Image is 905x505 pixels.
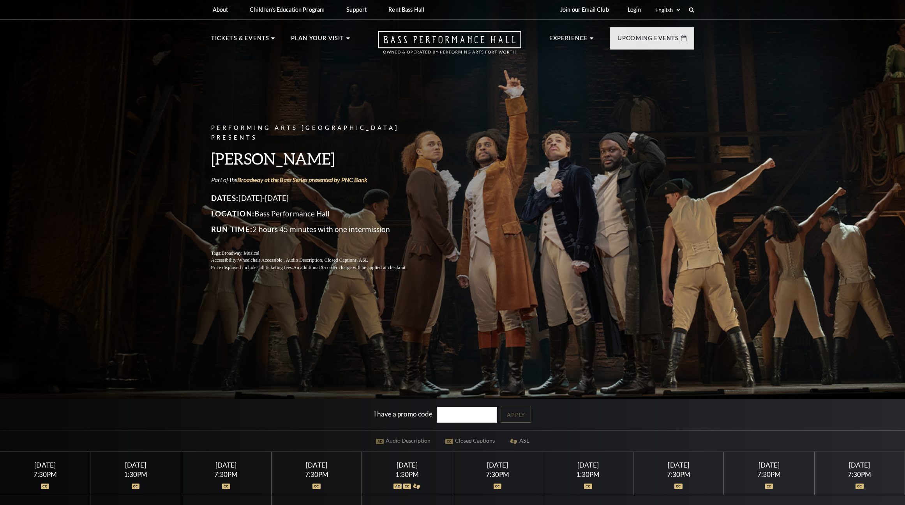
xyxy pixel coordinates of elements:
a: Broadway at the Bass Series presented by PNC Bank [237,176,367,183]
p: About [213,6,228,13]
p: Children's Education Program [250,6,325,13]
div: [DATE] [462,461,533,469]
div: [DATE] [733,461,805,469]
div: 7:30PM [643,471,714,478]
select: Select: [654,6,681,14]
span: Dates: [211,193,239,202]
div: 7:30PM [190,471,262,478]
div: [DATE] [371,461,443,469]
p: Plan Your Visit [291,34,344,48]
div: 1:30PM [552,471,624,478]
p: Tags: [211,250,425,257]
span: Wheelchair Accessible , Audio Description, Closed Captions, ASL [238,257,368,263]
p: Bass Performance Hall [211,207,425,220]
p: Rent Bass Hall [388,6,424,13]
p: Performing Arts [GEOGRAPHIC_DATA] Presents [211,123,425,143]
div: [DATE] [190,461,262,469]
div: 7:30PM [462,471,533,478]
img: icon_oc.svg [41,484,49,489]
img: icon_oc.svg [132,484,140,489]
img: icon_oc.svg [494,484,502,489]
p: 2 hours 45 minutes with one intermission [211,223,425,236]
p: Accessibility: [211,257,425,264]
img: icon_oc.svg [674,484,683,489]
div: 1:30PM [371,471,443,478]
div: [DATE] [9,461,81,469]
div: [DATE] [552,461,624,469]
img: icon_oc.svg [222,484,230,489]
div: [DATE] [643,461,714,469]
span: Broadway, Musical [221,250,259,256]
img: icon_oc.svg [584,484,592,489]
img: icon_oc.svg [765,484,773,489]
p: Tickets & Events [211,34,270,48]
p: Experience [549,34,588,48]
div: 1:30PM [100,471,171,478]
img: icon_oc.svg [312,484,321,489]
img: icon_ad.svg [393,484,402,489]
p: [DATE]-[DATE] [211,192,425,204]
div: 7:30PM [281,471,353,478]
p: Price displayed includes all ticketing fees. [211,264,425,271]
div: 7:30PM [824,471,895,478]
div: [DATE] [100,461,171,469]
img: icon_asla.svg [413,484,421,489]
img: icon_oc.svg [403,484,411,489]
div: 7:30PM [9,471,81,478]
div: [DATE] [824,461,895,469]
h3: [PERSON_NAME] [211,149,425,168]
p: Upcoming Events [617,34,679,48]
span: Location: [211,209,255,218]
p: Support [346,6,367,13]
label: I have a promo code [374,410,432,418]
span: Run Time: [211,225,253,234]
img: icon_oc.svg [856,484,864,489]
div: [DATE] [281,461,353,469]
p: Part of the [211,175,425,184]
div: 7:30PM [733,471,805,478]
span: An additional $5 order charge will be applied at checkout. [293,265,406,270]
